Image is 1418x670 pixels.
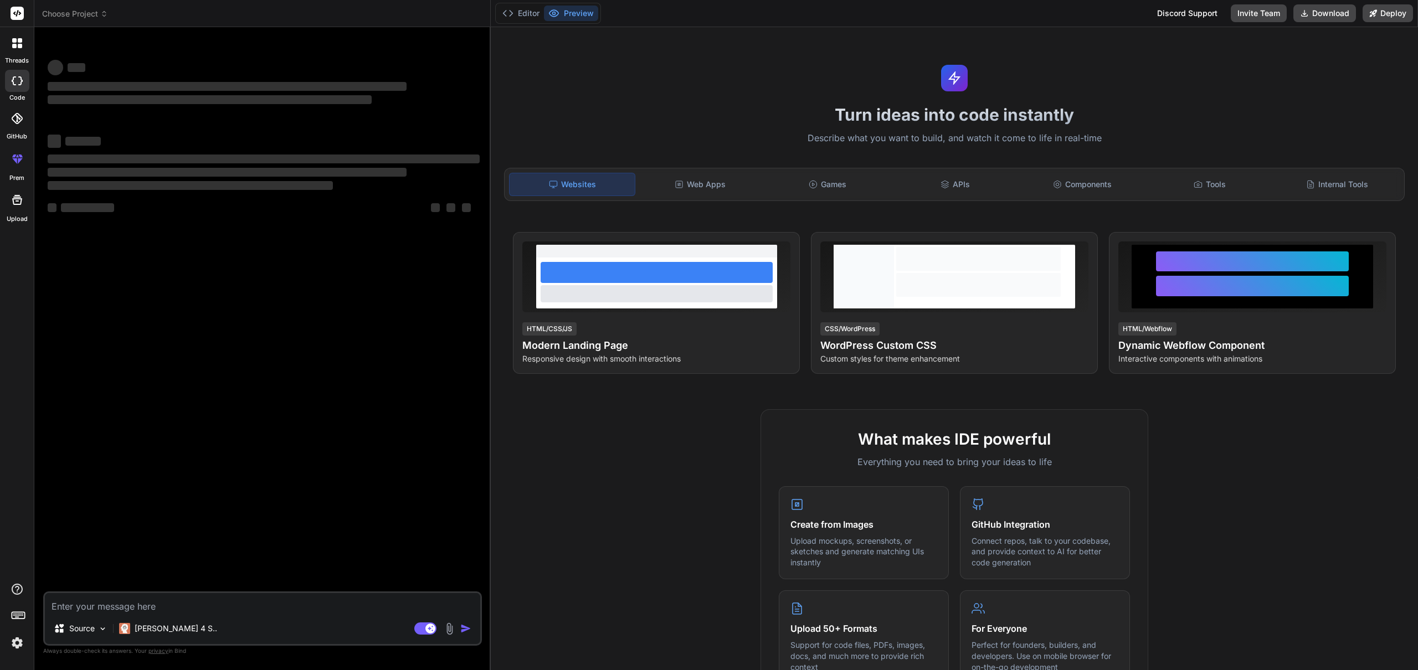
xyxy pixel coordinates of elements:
[65,137,101,146] span: ‌
[443,622,456,635] img: attachment
[119,623,130,634] img: Claude 4 Sonnet
[462,203,471,212] span: ‌
[5,56,29,65] label: threads
[48,60,63,75] span: ‌
[48,82,407,91] span: ‌
[779,427,1130,451] h2: What makes IDE powerful
[446,203,455,212] span: ‌
[765,173,890,196] div: Games
[544,6,598,21] button: Preview
[820,338,1088,353] h4: WordPress Custom CSS
[522,322,577,336] div: HTML/CSS/JS
[1118,322,1176,336] div: HTML/Webflow
[61,203,114,212] span: ‌
[7,132,27,141] label: GitHub
[790,622,937,635] h4: Upload 50+ Formats
[7,214,28,224] label: Upload
[68,63,85,72] span: ‌
[48,154,480,163] span: ‌
[9,173,24,183] label: prem
[48,135,61,148] span: ‌
[790,535,937,568] p: Upload mockups, screenshots, or sketches and generate matching UIs instantly
[48,168,407,177] span: ‌
[431,203,440,212] span: ‌
[498,6,544,21] button: Editor
[8,633,27,652] img: settings
[1150,4,1224,22] div: Discord Support
[69,623,95,634] p: Source
[522,338,790,353] h4: Modern Landing Page
[98,624,107,633] img: Pick Models
[135,623,217,634] p: [PERSON_NAME] 4 S..
[892,173,1018,196] div: APIs
[820,353,1088,364] p: Custom styles for theme enhancement
[497,105,1411,125] h1: Turn ideas into code instantly
[1118,353,1386,364] p: Interactive components with animations
[48,203,56,212] span: ‌
[972,535,1118,568] p: Connect repos, talk to your codebase, and provide context to AI for better code generation
[1275,173,1400,196] div: Internal Tools
[972,622,1118,635] h4: For Everyone
[972,518,1118,531] h4: GitHub Integration
[9,93,25,102] label: code
[1147,173,1272,196] div: Tools
[42,8,108,19] span: Choose Project
[1293,4,1356,22] button: Download
[148,647,168,654] span: privacy
[1020,173,1145,196] div: Components
[1118,338,1386,353] h4: Dynamic Webflow Component
[790,518,937,531] h4: Create from Images
[48,181,333,190] span: ‌
[638,173,763,196] div: Web Apps
[497,131,1411,146] p: Describe what you want to build, and watch it come to life in real-time
[1231,4,1287,22] button: Invite Team
[779,455,1130,468] p: Everything you need to bring your ideas to life
[460,623,471,634] img: icon
[820,322,880,336] div: CSS/WordPress
[509,173,635,196] div: Websites
[43,646,482,656] p: Always double-check its answers. Your in Bind
[522,353,790,364] p: Responsive design with smooth interactions
[1363,4,1413,22] button: Deploy
[48,95,372,104] span: ‌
